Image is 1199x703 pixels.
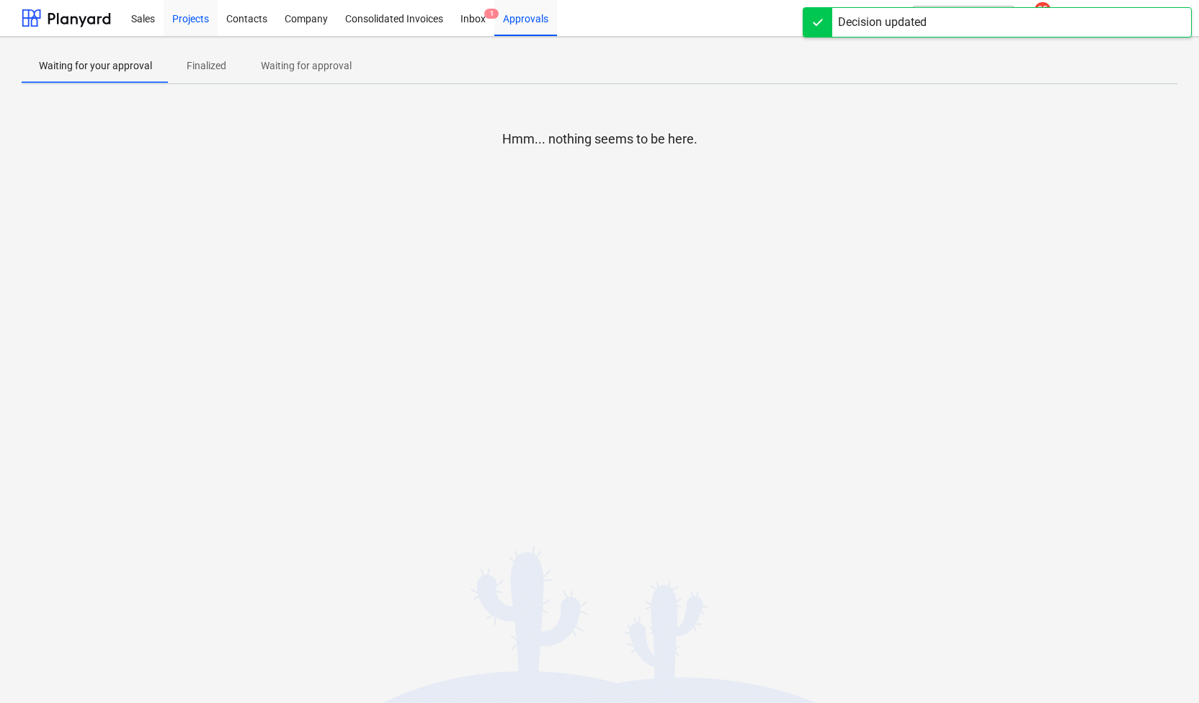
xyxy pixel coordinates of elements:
[838,14,927,31] div: Decision updated
[261,58,352,74] p: Waiting for approval
[187,58,226,74] p: Finalized
[502,131,697,148] p: Hmm... nothing seems to be here.
[484,9,499,19] span: 1
[39,58,152,74] p: Waiting for your approval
